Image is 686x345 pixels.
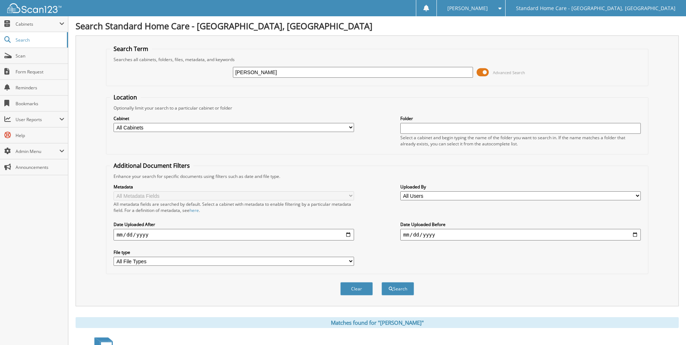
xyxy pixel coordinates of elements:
[16,132,64,139] span: Help
[110,56,644,63] div: Searches all cabinets, folders, files, metadata, and keywords
[189,207,199,213] a: here
[110,93,141,101] legend: Location
[114,184,354,190] label: Metadata
[493,70,525,75] span: Advanced Search
[400,229,641,240] input: end
[400,221,641,227] label: Date Uploaded Before
[114,115,354,122] label: Cabinet
[16,164,64,170] span: Announcements
[16,101,64,107] span: Bookmarks
[76,317,679,328] div: Matches found for "[PERSON_NAME]"
[16,148,59,154] span: Admin Menu
[16,53,64,59] span: Scan
[114,229,354,240] input: start
[16,116,59,123] span: User Reports
[400,115,641,122] label: Folder
[7,3,61,13] img: scan123-logo-white.svg
[16,21,59,27] span: Cabinets
[340,282,373,295] button: Clear
[110,173,644,179] div: Enhance your search for specific documents using filters such as date and file type.
[16,69,64,75] span: Form Request
[16,85,64,91] span: Reminders
[400,184,641,190] label: Uploaded By
[110,105,644,111] div: Optionally limit your search to a particular cabinet or folder
[516,6,676,10] span: Standard Home Care - [GEOGRAPHIC_DATA], [GEOGRAPHIC_DATA]
[400,135,641,147] div: Select a cabinet and begin typing the name of the folder you want to search in. If the name match...
[76,20,679,32] h1: Search Standard Home Care - [GEOGRAPHIC_DATA], [GEOGRAPHIC_DATA]
[16,37,63,43] span: Search
[447,6,488,10] span: [PERSON_NAME]
[114,221,354,227] label: Date Uploaded After
[382,282,414,295] button: Search
[110,45,152,53] legend: Search Term
[114,249,354,255] label: File type
[114,201,354,213] div: All metadata fields are searched by default. Select a cabinet with metadata to enable filtering b...
[110,162,193,170] legend: Additional Document Filters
